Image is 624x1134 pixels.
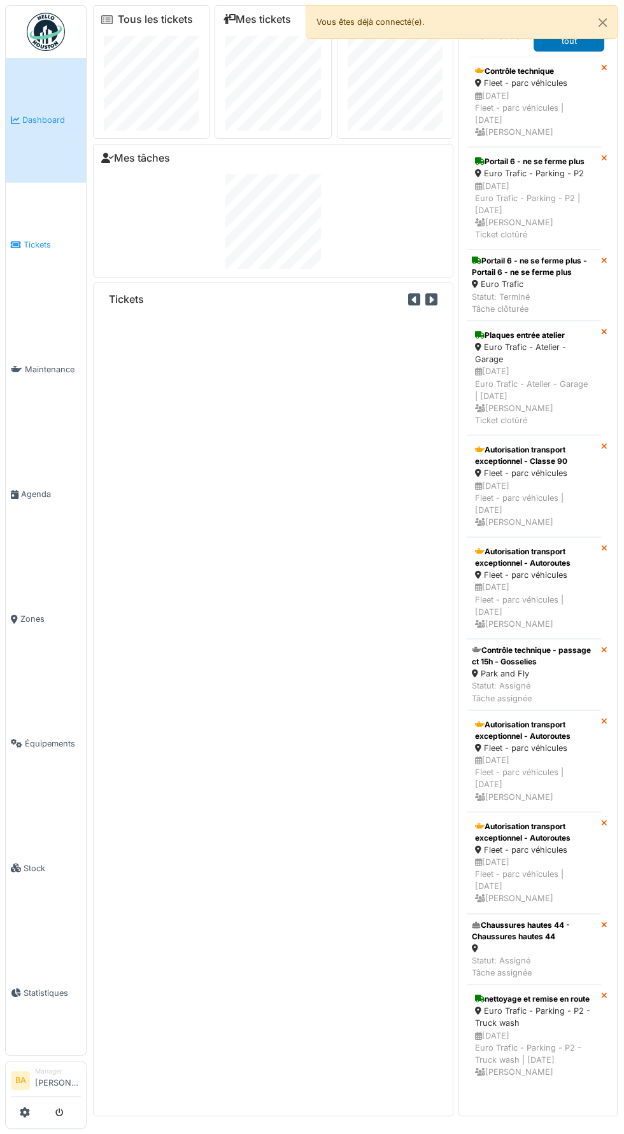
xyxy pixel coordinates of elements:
div: Autorisation transport exceptionnel - Autoroutes [475,821,593,844]
div: [DATE] Fleet - parc véhicules | [DATE] [PERSON_NAME] [475,856,593,905]
div: Contrôle technique - passage ct 15h - Gosselies [472,645,596,668]
li: BA [11,1071,30,1090]
div: Euro Trafic - Atelier - Garage [475,341,593,365]
button: Close [588,6,617,39]
a: Dashboard [6,58,86,183]
div: Portail 6 - ne se ferme plus [475,156,593,167]
div: Euro Trafic - Parking - P2 - Truck wash [475,1005,593,1029]
div: Euro Trafic [472,278,596,290]
a: Tickets [6,183,86,307]
a: nettoyage et remise en route Euro Trafic - Parking - P2 - Truck wash [DATE]Euro Trafic - Parking ... [467,984,601,1099]
div: Park and Fly [472,668,596,680]
a: Statistiques [6,930,86,1055]
a: Agenda [6,432,86,557]
span: Équipements [25,738,81,750]
span: Agenda [21,488,81,500]
div: [DATE] Fleet - parc véhicules | [DATE] [PERSON_NAME] [475,90,593,139]
div: Vous êtes déjà connecté(e). [306,5,618,39]
span: Stock [24,862,81,874]
a: Tous les tickets [118,13,193,25]
div: Fleet - parc véhicules [475,742,593,754]
a: Portail 6 - ne se ferme plus - Portail 6 - ne se ferme plus Euro Trafic Statut: TerminéTâche clôt... [467,249,601,321]
div: [DATE] Euro Trafic - Parking - P2 - Truck wash | [DATE] [PERSON_NAME] Ticket clotûré [475,1030,593,1091]
a: Mes tickets [223,13,291,25]
div: [DATE] Euro Trafic - Parking - P2 | [DATE] [PERSON_NAME] Ticket clotûré [475,180,593,241]
img: Badge_color-CXgf-gQk.svg [27,13,65,51]
div: [DATE] Fleet - parc véhicules | [DATE] [PERSON_NAME] [475,754,593,803]
a: Autorisation transport exceptionnel - Autoroutes Fleet - parc véhicules [DATE]Fleet - parc véhicu... [467,812,601,914]
div: Autorisation transport exceptionnel - Autoroutes [475,719,593,742]
div: Portail 6 - ne se ferme plus - Portail 6 - ne se ferme plus [472,255,596,278]
div: Fleet - parc véhicules [475,467,593,479]
div: Fleet - parc véhicules [475,844,593,856]
h6: Tickets [109,293,144,305]
a: Contrôle technique Fleet - parc véhicules [DATE]Fleet - parc véhicules | [DATE] [PERSON_NAME] [467,57,601,147]
span: Zones [20,613,81,625]
div: Statut: Assigné Tâche assignée [472,955,596,979]
a: Stock [6,806,86,930]
div: Autorisation transport exceptionnel - Classe 90 [475,444,593,467]
a: Équipements [6,682,86,806]
a: Contrôle technique - passage ct 15h - Gosselies Park and Fly Statut: AssignéTâche assignée [467,639,601,710]
a: Plaques entrée atelier Euro Trafic - Atelier - Garage [DATE]Euro Trafic - Atelier - Garage | [DAT... [467,321,601,435]
span: Statistiques [24,987,81,999]
a: Chaussures hautes 44 - Chaussures hautes 44 Statut: AssignéTâche assignée [467,914,601,985]
div: Autorisation transport exceptionnel - Autoroutes [475,546,593,569]
a: Autorisation transport exceptionnel - Autoroutes Fleet - parc véhicules [DATE]Fleet - parc véhicu... [467,710,601,812]
div: Contrôle technique [475,66,593,77]
div: [DATE] Fleet - parc véhicules | [DATE] [PERSON_NAME] [475,480,593,529]
span: Tickets [24,239,81,251]
div: Fleet - parc véhicules [475,569,593,581]
a: Autorisation transport exceptionnel - Classe 90 Fleet - parc véhicules [DATE]Fleet - parc véhicul... [467,435,601,537]
span: Dashboard [22,114,81,126]
div: Manager [35,1067,81,1076]
div: [DATE] Euro Trafic - Atelier - Garage | [DATE] [PERSON_NAME] Ticket clotûré [475,365,593,426]
a: BA Manager[PERSON_NAME] [11,1067,81,1097]
div: Statut: Assigné Tâche assignée [472,680,596,704]
span: Maintenance [25,363,81,375]
div: Euro Trafic - Parking - P2 [475,167,593,179]
div: [DATE] Fleet - parc véhicules | [DATE] [PERSON_NAME] [475,581,593,630]
div: Statut: Terminé Tâche clôturée [472,291,596,315]
a: Maintenance [6,307,86,432]
div: Fleet - parc véhicules [475,77,593,89]
a: Mes tâches [101,152,170,164]
div: nettoyage et remise en route [475,993,593,1005]
a: Autorisation transport exceptionnel - Autoroutes Fleet - parc véhicules [DATE]Fleet - parc véhicu... [467,537,601,639]
li: [PERSON_NAME] [35,1067,81,1094]
a: Zones [6,557,86,682]
div: Plaques entrée atelier [475,330,593,341]
a: Portail 6 - ne se ferme plus Euro Trafic - Parking - P2 [DATE]Euro Trafic - Parking - P2 | [DATE]... [467,147,601,249]
div: Chaussures hautes 44 - Chaussures hautes 44 [472,920,596,942]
